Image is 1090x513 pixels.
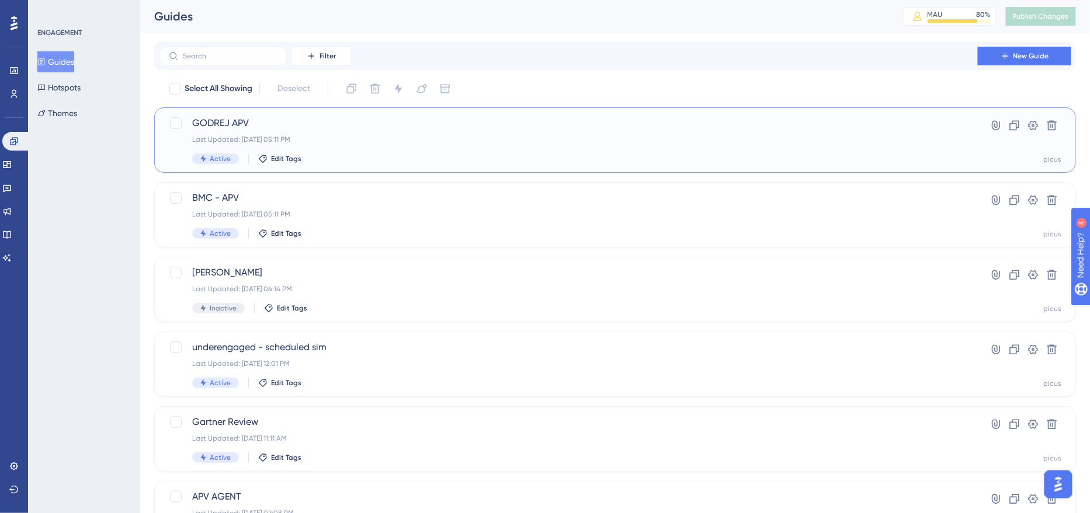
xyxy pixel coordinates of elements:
button: Themes [37,103,77,124]
span: Edit Tags [277,303,307,313]
div: 4 [81,6,85,15]
span: Edit Tags [271,229,301,238]
span: APV AGENT [192,490,945,504]
span: New Guide [1013,51,1049,61]
button: Edit Tags [264,303,307,313]
div: Last Updated: [DATE] 12:01 PM [192,359,945,368]
span: Active [210,378,231,388]
div: MAU [928,10,943,19]
span: Publish Changes [1013,12,1069,21]
span: Active [210,229,231,238]
button: Publish Changes [1006,7,1076,26]
button: Edit Tags [258,378,301,388]
div: picus [1044,304,1061,313]
div: Last Updated: [DATE] 05:11 PM [192,210,945,219]
span: Edit Tags [271,378,301,388]
input: Search [183,52,277,60]
button: Edit Tags [258,453,301,462]
span: Inactive [210,303,237,313]
div: Last Updated: [DATE] 04:14 PM [192,284,945,294]
span: BMC - APV [192,191,945,205]
span: Select All Showing [185,82,252,96]
span: Active [210,453,231,462]
iframe: UserGuiding AI Assistant Launcher [1041,467,1076,502]
span: Filter [320,51,336,61]
span: Edit Tags [271,453,301,462]
span: Deselect [277,82,310,96]
button: Edit Tags [258,154,301,163]
span: underengaged - scheduled sim [192,340,945,354]
span: [PERSON_NAME] [192,266,945,280]
span: GODREJ APV [192,116,945,130]
button: Deselect [267,78,321,99]
div: picus [1044,155,1061,164]
button: New Guide [978,47,1071,65]
span: Active [210,154,231,163]
div: Guides [154,8,874,25]
button: Hotspots [37,77,81,98]
div: picus [1044,453,1061,463]
span: Need Help? [27,3,73,17]
div: ENGAGEMENT [37,28,82,37]
span: Edit Tags [271,154,301,163]
div: picus [1044,379,1061,388]
div: Last Updated: [DATE] 05:11 PM [192,135,945,144]
button: Filter [292,47,350,65]
div: 80 % [977,10,991,19]
button: Edit Tags [258,229,301,238]
button: Guides [37,51,74,72]
div: Last Updated: [DATE] 11:11 AM [192,434,945,443]
span: Gartner Review [192,415,945,429]
div: picus [1044,229,1061,239]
